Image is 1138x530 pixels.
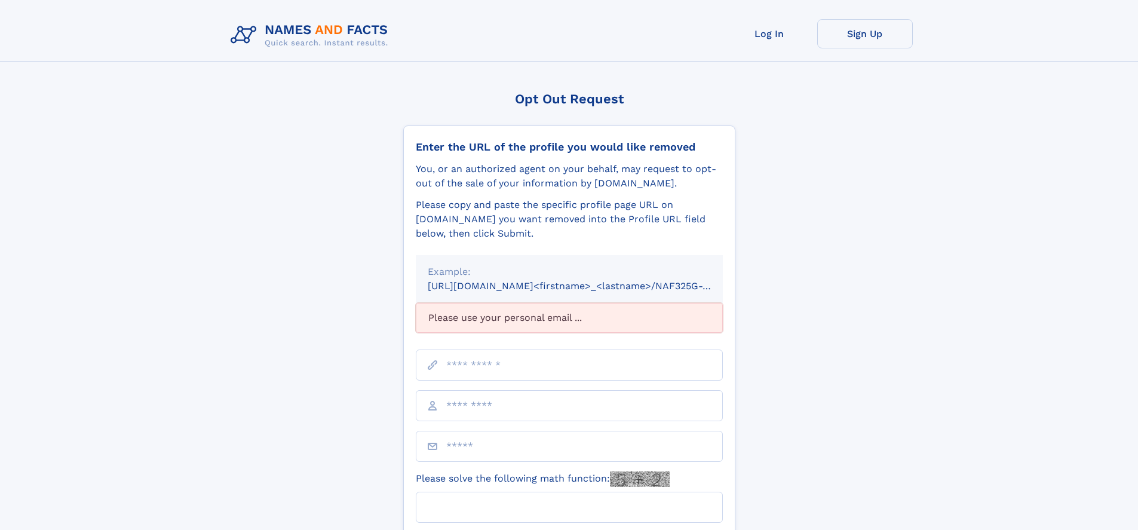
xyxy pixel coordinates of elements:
div: Enter the URL of the profile you would like removed [416,140,723,154]
div: Please use your personal email ... [416,303,723,333]
a: Sign Up [817,19,913,48]
div: You, or an authorized agent on your behalf, may request to opt-out of the sale of your informatio... [416,162,723,191]
div: Opt Out Request [403,91,735,106]
a: Log In [722,19,817,48]
label: Please solve the following math function: [416,471,670,487]
img: Logo Names and Facts [226,19,398,51]
div: Example: [428,265,711,279]
div: Please copy and paste the specific profile page URL on [DOMAIN_NAME] you want removed into the Pr... [416,198,723,241]
small: [URL][DOMAIN_NAME]<firstname>_<lastname>/NAF325G-xxxxxxxx [428,280,746,292]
